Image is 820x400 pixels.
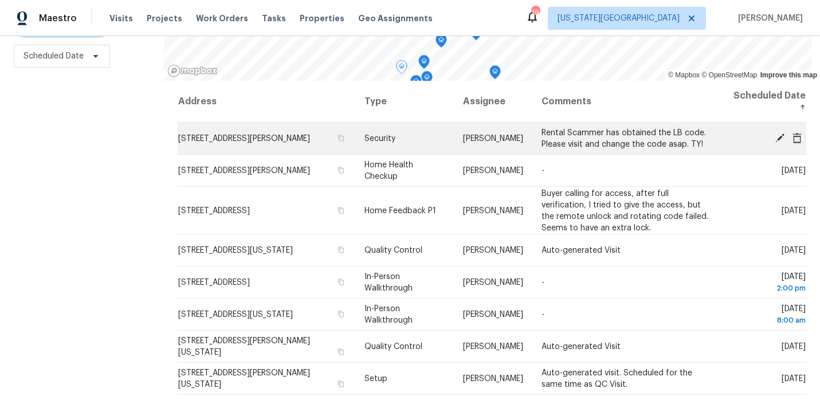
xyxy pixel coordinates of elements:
[542,129,706,148] span: Rental Scammer has obtained the LB code. Please visit and change the code asap. TY!
[782,206,806,214] span: [DATE]
[336,277,346,287] button: Copy Address
[178,311,293,319] span: [STREET_ADDRESS][US_STATE]
[421,71,433,89] div: Map marker
[788,132,806,143] span: Cancel
[262,14,286,22] span: Tasks
[364,305,413,324] span: In-Person Walkthrough
[109,13,133,24] span: Visits
[668,71,700,79] a: Mapbox
[782,343,806,351] span: [DATE]
[558,13,680,24] span: [US_STATE][GEOGRAPHIC_DATA]
[336,245,346,255] button: Copy Address
[542,343,621,351] span: Auto-generated Visit
[364,161,413,181] span: Home Health Checkup
[364,273,413,292] span: In-Person Walkthrough
[771,132,788,143] span: Edit
[463,135,523,143] span: [PERSON_NAME]
[300,13,344,24] span: Properties
[410,75,422,93] div: Map marker
[178,135,310,143] span: [STREET_ADDRESS][PERSON_NAME]
[782,167,806,175] span: [DATE]
[463,343,523,351] span: [PERSON_NAME]
[196,13,248,24] span: Work Orders
[463,279,523,287] span: [PERSON_NAME]
[358,13,433,24] span: Geo Assignments
[730,315,806,326] div: 8:00 am
[336,165,346,175] button: Copy Address
[336,379,346,389] button: Copy Address
[542,369,692,389] span: Auto-generated visit. Scheduled for the same time as QC Visit.
[463,167,523,175] span: [PERSON_NAME]
[532,81,721,123] th: Comments
[542,246,621,254] span: Auto-generated Visit
[364,135,395,143] span: Security
[178,81,355,123] th: Address
[178,167,310,175] span: [STREET_ADDRESS][PERSON_NAME]
[463,246,523,254] span: [PERSON_NAME]
[701,71,757,79] a: OpenStreetMap
[463,311,523,319] span: [PERSON_NAME]
[531,7,539,18] div: 19
[782,375,806,383] span: [DATE]
[542,279,544,287] span: -
[730,305,806,326] span: [DATE]
[733,13,803,24] span: [PERSON_NAME]
[364,343,422,351] span: Quality Control
[489,65,501,83] div: Map marker
[364,246,422,254] span: Quality Control
[454,81,532,123] th: Assignee
[178,279,250,287] span: [STREET_ADDRESS]
[178,206,250,214] span: [STREET_ADDRESS]
[336,133,346,143] button: Copy Address
[435,34,447,52] div: Map marker
[167,64,218,77] a: Mapbox homepage
[730,283,806,294] div: 2:00 pm
[730,273,806,294] span: [DATE]
[178,337,310,356] span: [STREET_ADDRESS][PERSON_NAME][US_STATE]
[147,13,182,24] span: Projects
[336,309,346,319] button: Copy Address
[721,81,806,123] th: Scheduled Date ↑
[782,246,806,254] span: [DATE]
[178,369,310,389] span: [STREET_ADDRESS][PERSON_NAME][US_STATE]
[463,375,523,383] span: [PERSON_NAME]
[542,167,544,175] span: -
[463,206,523,214] span: [PERSON_NAME]
[336,347,346,357] button: Copy Address
[23,50,84,62] span: Scheduled Date
[178,246,293,254] span: [STREET_ADDRESS][US_STATE]
[39,13,77,24] span: Maestro
[542,189,708,232] span: Buyer calling for access, after full verification, I tried to give the access, but the remote unl...
[396,60,407,78] div: Map marker
[336,205,346,215] button: Copy Address
[418,55,430,73] div: Map marker
[364,375,387,383] span: Setup
[355,81,454,123] th: Type
[760,71,817,79] a: Improve this map
[364,206,436,214] span: Home Feedback P1
[542,311,544,319] span: -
